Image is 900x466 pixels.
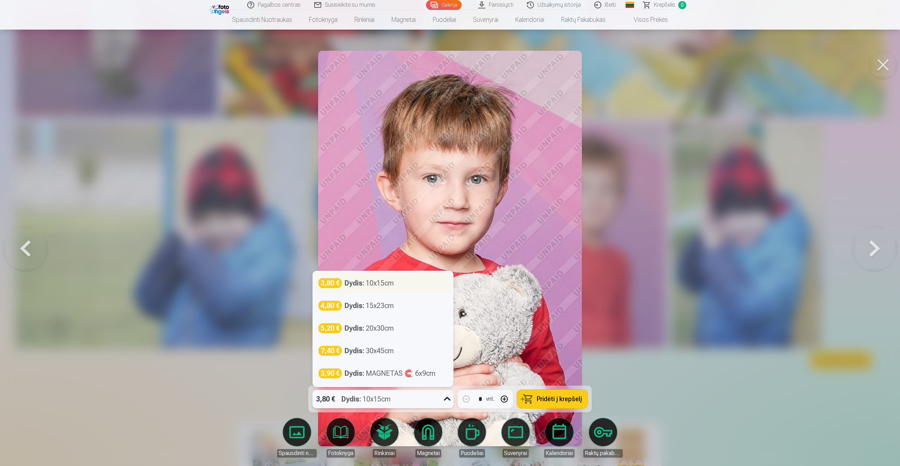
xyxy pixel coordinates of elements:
div: 30x45cm [345,346,394,356]
a: Magnetai [383,10,424,30]
strong: Dydis : [345,323,364,333]
div: 15x23cm [345,301,394,311]
strong: Dydis : [345,301,364,311]
span: Krepšelis [654,1,675,9]
strong: Dydis : [345,346,364,356]
a: Kalendoriai [507,10,553,30]
a: Puodeliai [424,10,464,30]
a: Rinkiniai [346,10,383,30]
a: Suvenyrai [464,10,507,30]
span: 0 [678,1,686,9]
div: 7,40 € [318,346,342,356]
a: Visos prekės [614,10,676,30]
div: 3,80 € [318,278,342,288]
div: 20x30cm [345,323,394,333]
div: 4,80 € [318,301,342,311]
a: Fotoknyga [300,10,346,30]
a: Spausdinti nuotraukas [224,10,300,30]
div: 5,20 € [318,323,342,333]
strong: Dydis : [345,278,364,288]
div: 10x15cm [345,278,394,288]
img: /fa2 [209,3,231,15]
a: Raktų pakabukas [553,10,614,30]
